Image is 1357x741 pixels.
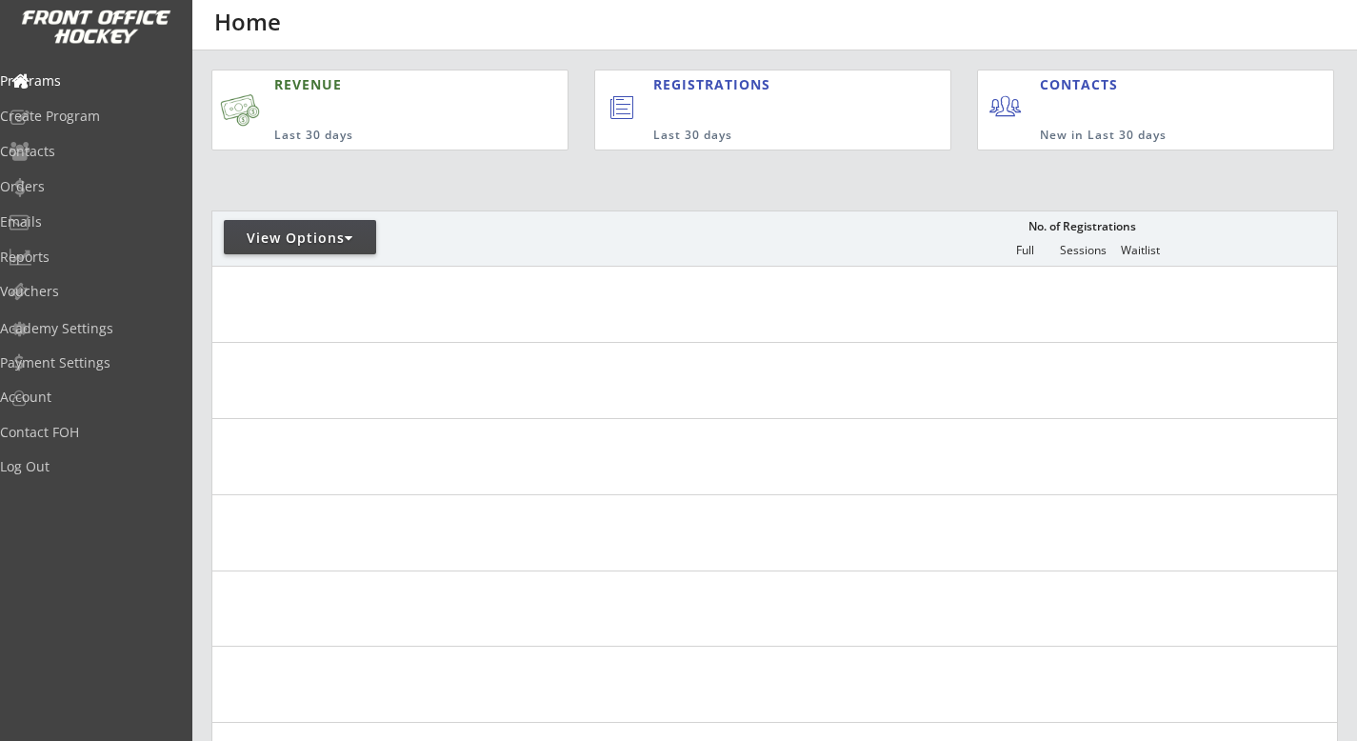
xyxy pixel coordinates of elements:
div: Waitlist [1111,244,1168,257]
div: Last 30 days [653,128,872,144]
div: No. of Registrations [1023,220,1141,233]
div: REVENUE [274,75,480,94]
div: Last 30 days [274,128,480,144]
div: Full [996,244,1053,257]
div: Sessions [1054,244,1111,257]
div: REGISTRATIONS [653,75,866,94]
div: View Options [224,229,376,248]
div: New in Last 30 days [1040,128,1245,144]
div: CONTACTS [1040,75,1127,94]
